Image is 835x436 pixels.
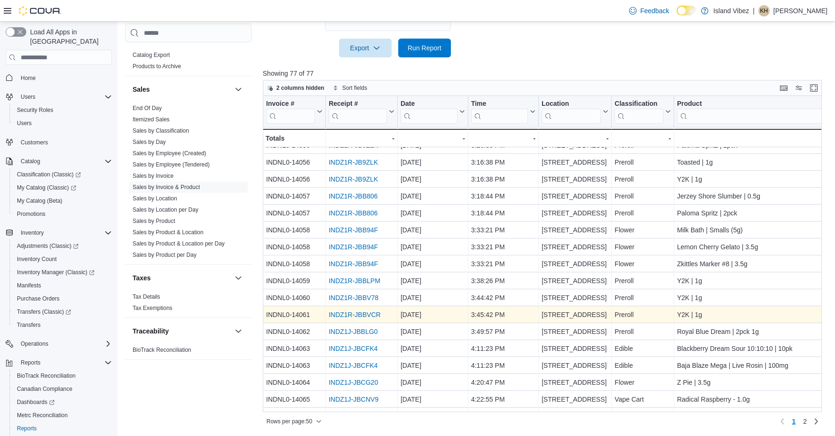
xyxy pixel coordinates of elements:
[266,100,323,124] button: Invoice #
[2,135,116,149] button: Customers
[17,119,32,127] span: Users
[13,208,112,220] span: Promotions
[542,174,608,185] div: [STREET_ADDRESS]
[266,191,323,202] div: INDNL0-14057
[471,411,536,422] div: 4:41:30 PM
[266,225,323,236] div: INDNL0-14058
[329,277,380,285] a: INDZ1R-JBBLPM
[329,244,378,251] a: INDZ1R-JBB94F
[133,184,200,190] a: Sales by Invoice & Product
[9,409,116,422] button: Metrc Reconciliation
[329,379,378,387] a: INDZ1J-JBCG20
[401,242,465,253] div: [DATE]
[9,279,116,292] button: Manifests
[677,6,696,16] input: Dark Mode
[471,174,536,185] div: 3:16:38 PM
[17,106,53,114] span: Security Roles
[614,225,671,236] div: Flower
[13,182,80,193] a: My Catalog (Classic)
[133,105,162,111] a: End Of Day
[133,161,210,168] a: Sales by Employee (Tendered)
[13,182,112,193] span: My Catalog (Classic)
[133,326,231,336] button: Traceability
[542,360,608,372] div: [STREET_ADDRESS]
[401,259,465,270] div: [DATE]
[133,273,151,283] h3: Taxes
[542,411,608,422] div: [STREET_ADDRESS]
[471,377,536,388] div: 4:20:47 PM
[233,84,244,95] button: Sales
[133,116,170,123] a: Itemized Sales
[17,321,40,329] span: Transfers
[263,82,328,94] button: 2 columns hidden
[19,6,61,16] img: Cova
[471,293,536,304] div: 3:44:42 PM
[799,414,811,429] a: Page 2 of 2
[17,137,52,148] a: Customers
[266,100,315,124] div: Invoice #
[614,411,671,422] div: Accessories
[266,174,323,185] div: INDNL0-14056
[542,276,608,287] div: [STREET_ADDRESS]
[808,82,819,94] button: Enter fullscreen
[471,157,536,168] div: 3:16:38 PM
[266,157,323,168] div: INDNL0-14056
[266,377,323,388] div: INDNL0-14064
[329,261,378,268] a: INDZ1R-JBB94F
[614,343,671,355] div: Edible
[471,326,536,338] div: 3:49:57 PM
[471,259,536,270] div: 3:33:21 PM
[266,326,323,338] div: INDNL0-14062
[9,168,116,181] a: Classification (Classic)
[133,127,189,134] a: Sales by Classification
[133,240,225,247] a: Sales by Product & Location per Day
[13,169,85,180] a: Classification (Classic)
[13,118,112,129] span: Users
[133,85,231,94] button: Sales
[133,347,191,353] a: BioTrack Reconciliation
[17,227,112,238] span: Inventory
[125,344,252,359] div: Traceability
[13,306,112,317] span: Transfers (Classic)
[266,259,323,270] div: INDNL0-14058
[125,49,252,76] div: Products
[17,255,57,263] span: Inventory Count
[9,318,116,332] button: Transfers
[266,309,323,321] div: INDNL0-14061
[542,377,608,388] div: [STREET_ADDRESS]
[17,357,112,368] span: Reports
[471,133,536,144] div: -
[803,417,807,426] span: 2
[9,194,116,207] button: My Catalog (Beta)
[542,326,608,338] div: [STREET_ADDRESS]
[9,207,116,221] button: Promotions
[339,39,392,57] button: Export
[471,208,536,219] div: 3:18:44 PM
[401,360,465,372] div: [DATE]
[401,100,465,124] button: Date
[13,169,112,180] span: Classification (Classic)
[773,5,827,16] p: [PERSON_NAME]
[792,417,796,426] span: 1
[21,229,44,237] span: Inventory
[9,103,116,117] button: Security Roles
[133,326,169,336] h3: Traceability
[329,82,371,94] button: Sort fields
[9,382,116,396] button: Canadian Compliance
[778,82,789,94] button: Keyboard shortcuts
[401,276,465,287] div: [DATE]
[401,133,465,144] div: -
[614,100,663,124] div: Classification
[471,100,528,124] div: Time
[471,343,536,355] div: 4:11:23 PM
[9,305,116,318] a: Transfers (Classic)
[542,100,608,124] button: Location
[329,294,378,302] a: INDZ1R-JBBV78
[9,396,116,409] a: Dashboards
[17,72,39,84] a: Home
[758,5,770,16] div: Karen Henderson
[329,311,380,319] a: INDZ1R-JBBVCR
[17,338,52,349] button: Operations
[401,309,465,321] div: [DATE]
[13,118,35,129] a: Users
